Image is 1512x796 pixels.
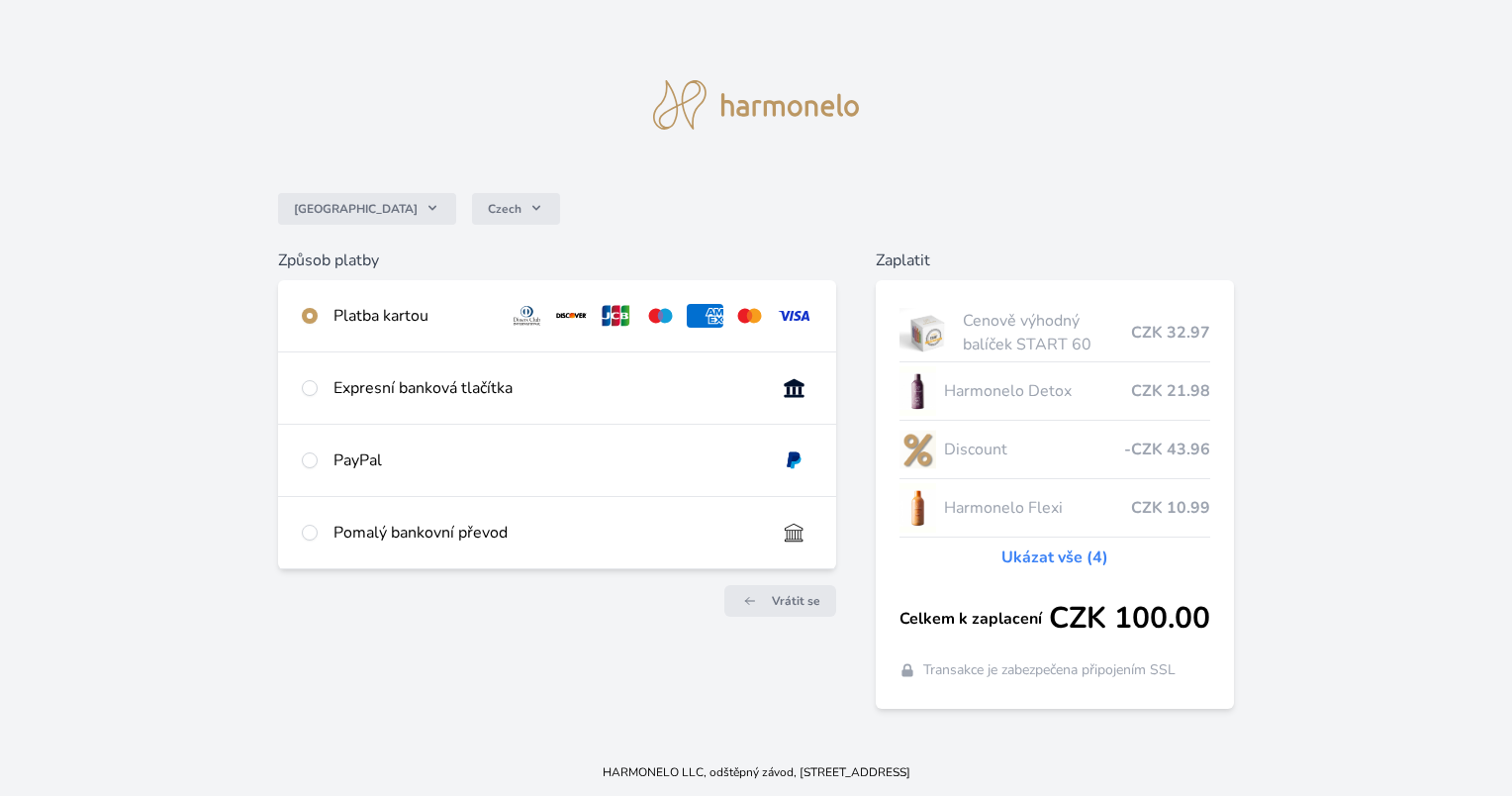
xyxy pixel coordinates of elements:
[1049,601,1210,637] span: CZK 100.00
[776,448,812,472] img: paypal.svg
[944,496,1130,520] span: Harmonelo Flexi
[333,376,759,400] div: Expresní banková tlačítka
[333,521,759,545] div: Pomalý bankovní převod
[876,249,1234,272] h6: Zaplatit
[963,309,1130,356] span: Cenově výhodný balíček START 60
[772,593,820,609] span: Vrátit se
[944,438,1123,461] span: Discount
[923,660,1176,680] span: Transakce je zabezpečena připojením SSL
[1131,496,1210,520] span: CZK 10.99
[724,585,836,617] a: Vrátit se
[944,379,1130,403] span: Harmonelo Detox
[642,304,679,328] img: maestro.svg
[294,201,418,217] span: [GEOGRAPHIC_DATA]
[776,376,812,400] img: onlineBanking_CZ.svg
[598,304,634,328] img: jcb.svg
[776,521,812,545] img: bankTransfer_IBAN.svg
[776,304,812,328] img: visa.svg
[687,304,723,328] img: amex.svg
[1131,379,1210,403] span: CZK 21.98
[899,483,937,533] img: CLEAN_FLEXI_se_stinem_x-hi_(1)-lo.jpg
[553,304,590,328] img: discover.svg
[899,366,937,416] img: DETOX_se_stinem_x-lo.jpg
[899,607,1049,631] span: Celkem k zaplacení
[278,193,456,225] button: [GEOGRAPHIC_DATA]
[472,193,560,225] button: Czech
[899,425,937,474] img: discount-lo.png
[278,249,835,272] h6: Způsob platby
[509,304,545,328] img: diners.svg
[1124,438,1210,461] span: -CZK 43.96
[653,80,859,130] img: logo.svg
[1001,546,1108,569] a: Ukázat vše (4)
[333,304,493,328] div: Platba kartou
[333,448,759,472] div: PayPal
[731,304,768,328] img: mc.svg
[899,308,956,357] img: start.jpg
[488,201,521,217] span: Czech
[1131,321,1210,345] span: CZK 32.97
